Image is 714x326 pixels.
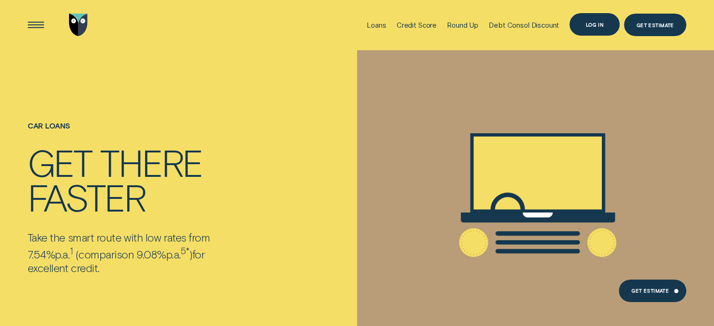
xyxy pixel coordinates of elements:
[28,144,92,179] div: Get
[166,248,181,261] span: Per Annum
[55,248,69,261] span: p.a.
[70,245,73,256] sup: 1
[585,23,604,27] div: Log in
[28,144,245,214] h4: Get there faster
[28,231,245,274] p: Take the smart route with low rates from 7.54% comparison 9.08% for excellent credit.
[76,248,79,261] span: (
[28,121,245,144] h1: Car loans
[489,21,559,30] div: Debt Consol Discount
[367,21,386,30] div: Loans
[569,13,620,36] button: Log in
[397,21,437,30] div: Credit Score
[100,144,202,179] div: there
[69,14,88,36] img: Wisr
[619,280,686,302] a: Get Estimate
[55,248,69,261] span: Per Annum
[447,21,478,30] div: Round Up
[189,248,192,261] span: )
[28,179,145,214] div: faster
[166,248,181,261] span: p.a.
[624,14,686,36] a: Get Estimate
[24,14,47,36] button: Open Menu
